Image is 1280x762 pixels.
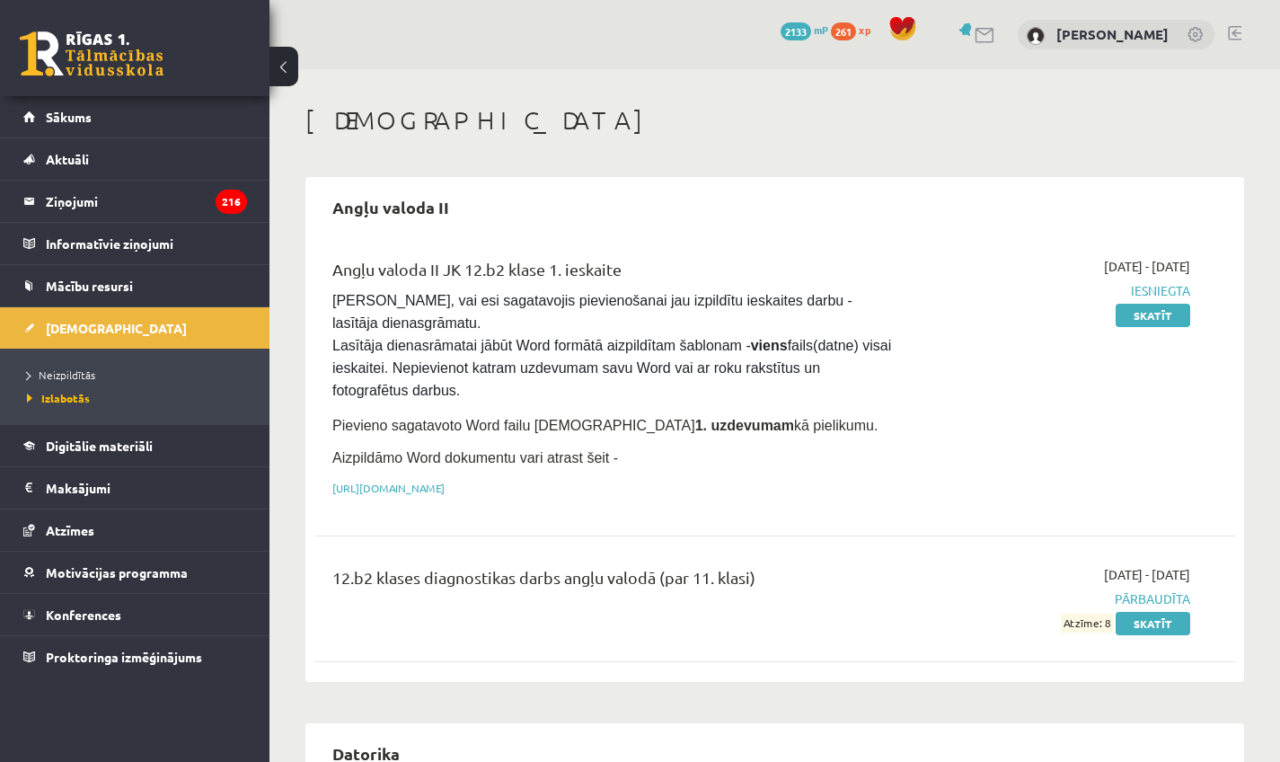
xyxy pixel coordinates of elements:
[23,552,247,593] a: Motivācijas programma
[46,522,94,538] span: Atzīmes
[27,391,90,405] span: Izlabotās
[46,607,121,623] span: Konferences
[814,22,828,37] span: mP
[23,265,247,306] a: Mācību resursi
[23,594,247,635] a: Konferences
[1104,257,1190,276] span: [DATE] - [DATE]
[781,22,811,40] span: 2133
[23,223,247,264] a: Informatīvie ziņojumi
[332,293,896,398] span: [PERSON_NAME], vai esi sagatavojis pievienošanai jau izpildītu ieskaites darbu - lasītāja dienasg...
[46,181,247,222] legend: Ziņojumi
[46,467,247,509] legend: Maksājumi
[46,278,133,294] span: Mācību resursi
[1116,304,1190,327] a: Skatīt
[46,109,92,125] span: Sākums
[46,151,89,167] span: Aktuāli
[332,565,896,598] div: 12.b2 klases diagnostikas darbs angļu valodā (par 11. klasi)
[216,190,247,214] i: 216
[23,467,247,509] a: Maksājumi
[46,438,153,454] span: Digitālie materiāli
[332,257,896,290] div: Angļu valoda II JK 12.b2 klase 1. ieskaite
[1027,27,1045,45] img: Lelde Muskate
[332,450,618,465] span: Aizpildāmo Word dokumentu vari atrast šeit -
[332,418,878,433] span: Pievieno sagatavoto Word failu [DEMOGRAPHIC_DATA] kā pielikumu.
[751,338,788,353] strong: viens
[695,418,794,433] strong: 1. uzdevumam
[859,22,870,37] span: xp
[46,223,247,264] legend: Informatīvie ziņojumi
[23,96,247,137] a: Sākums
[1104,565,1190,584] span: [DATE] - [DATE]
[23,181,247,222] a: Ziņojumi216
[46,649,202,665] span: Proktoringa izmēģinājums
[922,281,1190,300] span: Iesniegta
[23,509,247,551] a: Atzīmes
[332,481,445,495] a: [URL][DOMAIN_NAME]
[27,367,252,383] a: Neizpildītās
[27,368,95,382] span: Neizpildītās
[831,22,856,40] span: 261
[23,307,247,349] a: [DEMOGRAPHIC_DATA]
[23,138,247,180] a: Aktuāli
[23,636,247,678] a: Proktoringa izmēģinājums
[20,31,163,76] a: Rīgas 1. Tālmācības vidusskola
[46,320,187,336] span: [DEMOGRAPHIC_DATA]
[314,186,467,228] h2: Angļu valoda II
[831,22,879,37] a: 261 xp
[1056,25,1169,43] a: [PERSON_NAME]
[1061,614,1113,633] span: Atzīme: 8
[23,425,247,466] a: Digitālie materiāli
[46,564,188,580] span: Motivācijas programma
[922,589,1190,608] span: Pārbaudīta
[781,22,828,37] a: 2133 mP
[1116,612,1190,635] a: Skatīt
[27,390,252,406] a: Izlabotās
[305,105,1244,136] h1: [DEMOGRAPHIC_DATA]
